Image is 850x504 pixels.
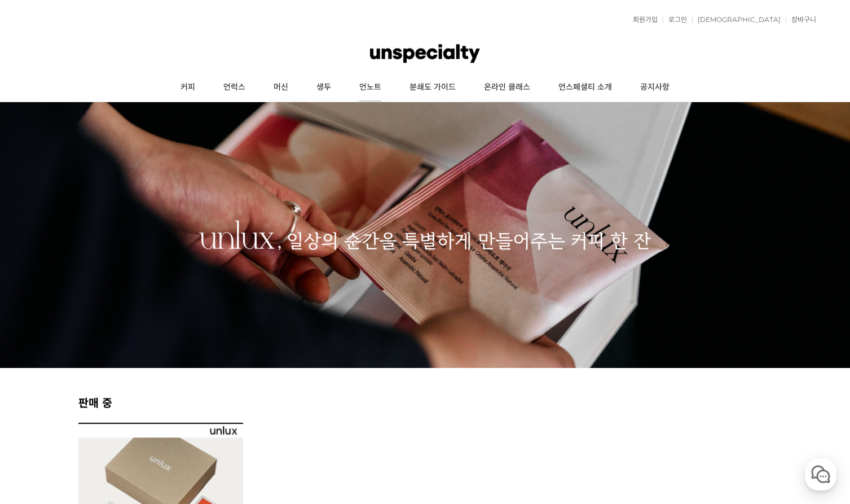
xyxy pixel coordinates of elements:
a: [DEMOGRAPHIC_DATA] [692,16,781,23]
span: 홈 [36,375,42,384]
a: 머신 [259,73,302,102]
span: 대화 [103,375,117,384]
span: 설정 [174,375,188,384]
a: 로그인 [663,16,687,23]
a: 언럭스 [209,73,259,102]
h2: 판매 중 [78,394,772,410]
a: 언노트 [345,73,395,102]
a: 분쇄도 가이드 [395,73,470,102]
a: 커피 [166,73,209,102]
a: 홈 [3,358,74,386]
a: 회원가입 [627,16,658,23]
a: 공지사항 [626,73,684,102]
a: 장바구니 [786,16,816,23]
a: 설정 [146,358,217,386]
a: 생두 [302,73,345,102]
img: 언스페셜티 몰 [370,37,479,71]
a: 온라인 클래스 [470,73,544,102]
a: 대화 [74,358,146,386]
a: 언스페셜티 소개 [544,73,626,102]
